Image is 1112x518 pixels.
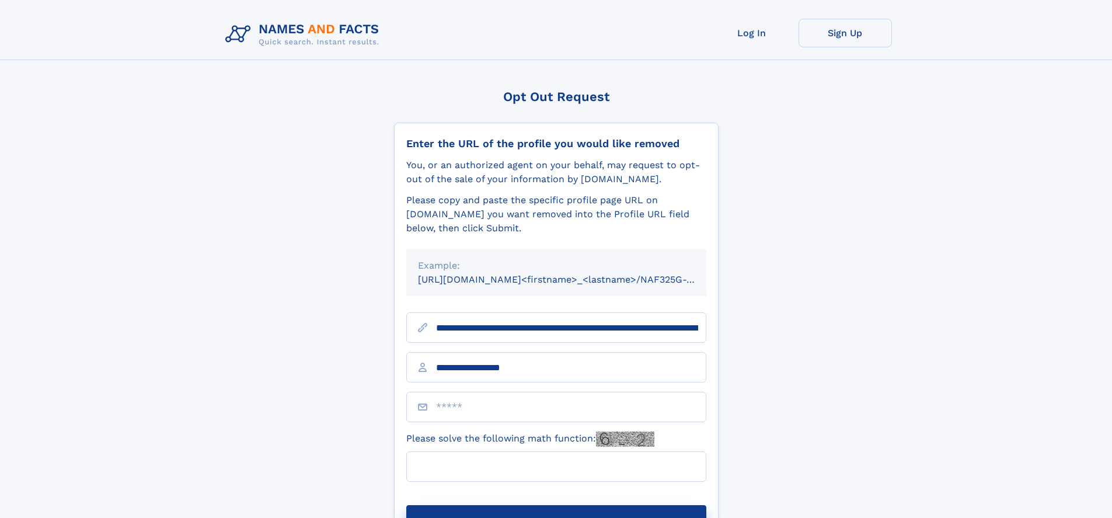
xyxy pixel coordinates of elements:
[705,19,799,47] a: Log In
[406,137,706,150] div: Enter the URL of the profile you would like removed
[221,19,389,50] img: Logo Names and Facts
[394,89,719,104] div: Opt Out Request
[799,19,892,47] a: Sign Up
[418,259,695,273] div: Example:
[406,158,706,186] div: You, or an authorized agent on your behalf, may request to opt-out of the sale of your informatio...
[406,432,654,447] label: Please solve the following math function:
[406,193,706,235] div: Please copy and paste the specific profile page URL on [DOMAIN_NAME] you want removed into the Pr...
[418,274,728,285] small: [URL][DOMAIN_NAME]<firstname>_<lastname>/NAF325G-xxxxxxxx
